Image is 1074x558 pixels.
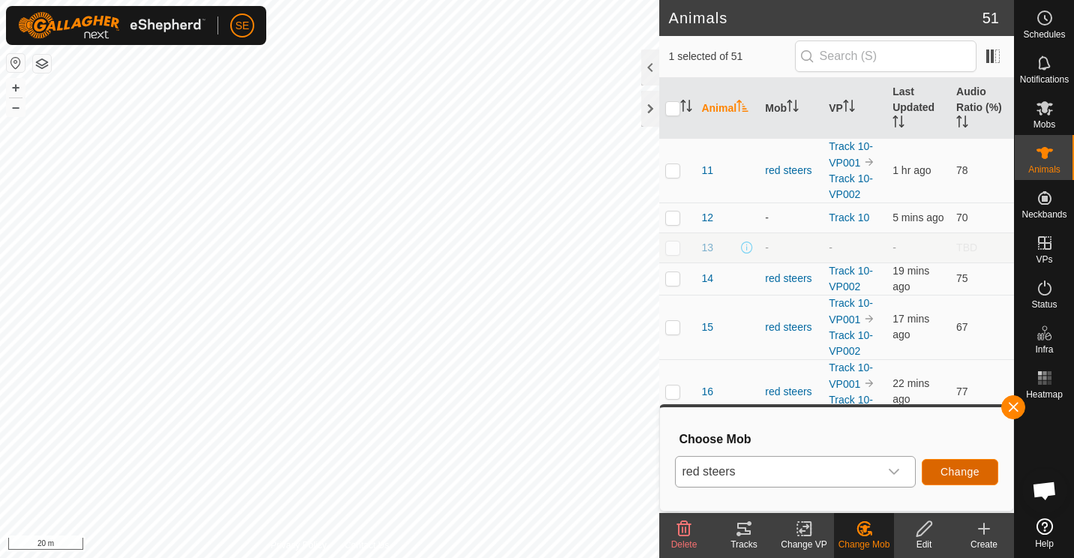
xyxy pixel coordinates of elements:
[922,459,998,485] button: Change
[956,321,968,333] span: 67
[863,377,875,389] img: to
[863,156,875,168] img: to
[834,538,894,551] div: Change Mob
[863,313,875,325] img: to
[1023,30,1065,39] span: Schedules
[235,18,250,34] span: SE
[892,211,943,223] span: 18 Sept 2025, 1:36 pm
[668,49,794,64] span: 1 selected of 51
[759,78,823,139] th: Mob
[1020,75,1069,84] span: Notifications
[271,538,327,552] a: Privacy Policy
[7,79,25,97] button: +
[892,241,896,253] span: -
[982,7,999,29] span: 51
[1028,165,1060,174] span: Animals
[954,538,1014,551] div: Create
[701,271,713,286] span: 14
[829,361,873,390] a: Track 10-VP001
[1033,120,1055,129] span: Mobs
[829,297,873,325] a: Track 10-VP001
[894,538,954,551] div: Edit
[823,78,886,139] th: VP
[765,163,817,178] div: red steers
[679,432,998,446] h3: Choose Mob
[765,384,817,400] div: red steers
[701,240,713,256] span: 13
[879,457,909,487] div: dropdown trigger
[829,140,873,169] a: Track 10-VP001
[829,329,873,357] a: Track 10-VP002
[892,118,904,130] p-sorticon: Activate to sort
[1031,300,1057,309] span: Status
[765,240,817,256] div: -
[795,40,976,72] input: Search (S)
[956,211,968,223] span: 70
[956,164,968,176] span: 78
[765,271,817,286] div: red steers
[1022,468,1067,513] div: Open chat
[1026,390,1063,399] span: Heatmap
[701,210,713,226] span: 12
[829,265,873,292] a: Track 10-VP002
[892,313,929,340] span: 18 Sept 2025, 1:23 pm
[714,538,774,551] div: Tracks
[18,12,205,39] img: Gallagher Logo
[7,54,25,72] button: Reset Map
[668,9,982,27] h2: Animals
[701,319,713,335] span: 15
[1036,255,1052,264] span: VPs
[1021,210,1066,219] span: Neckbands
[892,377,929,405] span: 18 Sept 2025, 1:18 pm
[765,319,817,335] div: red steers
[671,539,697,550] span: Delete
[1015,512,1074,554] a: Help
[701,384,713,400] span: 16
[892,164,931,176] span: 18 Sept 2025, 12:28 pm
[676,457,879,487] span: red steers
[1035,539,1054,548] span: Help
[956,385,968,397] span: 77
[736,102,748,114] p-sorticon: Activate to sort
[765,210,817,226] div: -
[940,466,979,478] span: Change
[843,102,855,114] p-sorticon: Activate to sort
[680,102,692,114] p-sorticon: Activate to sort
[956,272,968,284] span: 75
[829,241,832,253] app-display-virtual-paddock-transition: -
[886,78,950,139] th: Last Updated
[787,102,799,114] p-sorticon: Activate to sort
[701,163,713,178] span: 11
[829,394,873,421] a: Track 10-VP002
[7,98,25,116] button: –
[33,55,51,73] button: Map Layers
[829,172,873,200] a: Track 10-VP002
[956,241,977,253] span: TBD
[695,78,759,139] th: Animal
[892,265,929,292] span: 18 Sept 2025, 1:21 pm
[829,211,869,223] a: Track 10
[956,118,968,130] p-sorticon: Activate to sort
[1035,345,1053,354] span: Infra
[950,78,1014,139] th: Audio Ratio (%)
[344,538,388,552] a: Contact Us
[774,538,834,551] div: Change VP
